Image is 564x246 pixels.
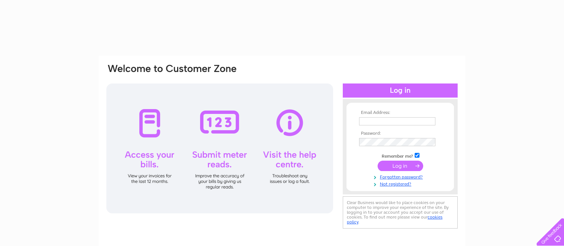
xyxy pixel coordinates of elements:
[357,131,443,136] th: Password:
[357,152,443,159] td: Remember me?
[359,180,443,187] a: Not registered?
[357,110,443,115] th: Email Address:
[343,196,458,229] div: Clear Business would like to place cookies on your computer to improve your experience of the sit...
[347,214,442,224] a: cookies policy
[378,161,423,171] input: Submit
[359,173,443,180] a: Forgotten password?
